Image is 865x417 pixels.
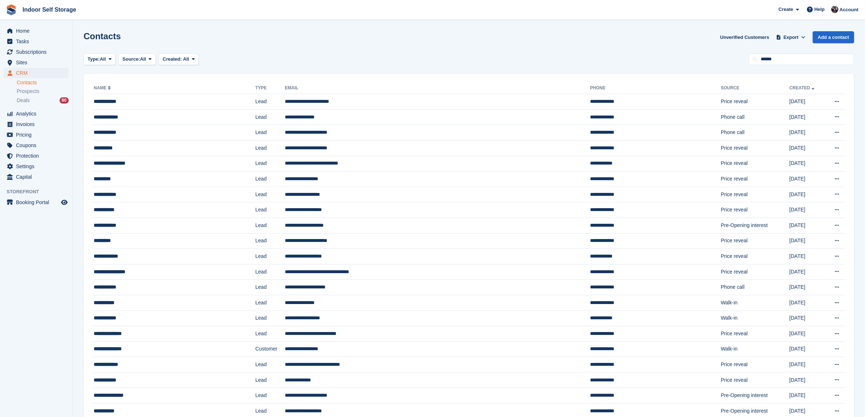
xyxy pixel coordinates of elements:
span: Invoices [16,119,60,129]
a: Prospects [17,88,69,95]
td: Price reveal [721,171,789,187]
span: Export [784,34,799,41]
td: Lead [255,357,285,373]
span: Analytics [16,109,60,119]
span: Subscriptions [16,47,60,57]
td: [DATE] [789,264,825,280]
span: Prospects [17,88,39,95]
td: Lead [255,280,285,295]
td: [DATE] [789,125,825,141]
a: menu [4,68,69,78]
td: Price reveal [721,326,789,342]
td: [DATE] [789,249,825,264]
td: Lead [255,311,285,326]
td: [DATE] [789,341,825,357]
a: menu [4,197,69,207]
th: Phone [590,82,721,94]
td: [DATE] [789,156,825,171]
td: [DATE] [789,233,825,249]
td: Lead [255,388,285,404]
td: Lead [255,125,285,141]
span: Tasks [16,36,60,46]
td: [DATE] [789,218,825,233]
a: menu [4,140,69,150]
td: Lead [255,171,285,187]
div: 80 [60,97,69,104]
td: Walk-in [721,311,789,326]
th: Type [255,82,285,94]
a: Contacts [17,79,69,86]
a: menu [4,161,69,171]
span: All [140,56,146,63]
button: Created: All [159,53,199,65]
td: Price reveal [721,233,789,249]
td: Lead [255,326,285,342]
td: Lead [255,187,285,202]
td: [DATE] [789,357,825,373]
span: Created: [163,56,182,62]
td: Price reveal [721,264,789,280]
td: [DATE] [789,280,825,295]
a: menu [4,109,69,119]
a: menu [4,151,69,161]
a: Deals 80 [17,97,69,104]
td: Customer [255,341,285,357]
td: Lead [255,295,285,311]
a: menu [4,130,69,140]
button: Source: All [118,53,156,65]
td: Price reveal [721,94,789,110]
span: Create [779,6,793,13]
a: menu [4,36,69,46]
td: [DATE] [789,171,825,187]
td: Lead [255,202,285,218]
a: Unverified Customers [717,31,772,43]
span: Home [16,26,60,36]
a: menu [4,172,69,182]
button: Type: All [84,53,116,65]
span: All [100,56,106,63]
td: Pre-Opening interest [721,218,789,233]
img: stora-icon-8386f47178a22dfd0bd8f6a31ec36ba5ce8667c1dd55bd0f319d3a0aa187defe.svg [6,4,17,15]
td: Lead [255,249,285,264]
span: Coupons [16,140,60,150]
th: Source [721,82,789,94]
a: menu [4,57,69,68]
td: Lead [255,218,285,233]
span: All [183,56,189,62]
a: menu [4,47,69,57]
img: Sandra Pomeroy [831,6,838,13]
td: [DATE] [789,388,825,404]
span: CRM [16,68,60,78]
td: Walk-in [721,295,789,311]
td: Lead [255,140,285,156]
td: [DATE] [789,109,825,125]
td: Price reveal [721,249,789,264]
span: Type: [88,56,100,63]
td: [DATE] [789,94,825,110]
a: menu [4,119,69,129]
td: Lead [255,94,285,110]
span: Booking Portal [16,197,60,207]
td: [DATE] [789,372,825,388]
td: Lead [255,372,285,388]
a: Indoor Self Storage [20,4,79,16]
td: [DATE] [789,311,825,326]
td: Walk-in [721,341,789,357]
td: Phone call [721,109,789,125]
th: Email [285,82,590,94]
td: [DATE] [789,326,825,342]
td: Lead [255,109,285,125]
td: Pre-Opening interest [721,388,789,404]
a: menu [4,26,69,36]
td: Price reveal [721,156,789,171]
td: Price reveal [721,202,789,218]
td: [DATE] [789,202,825,218]
button: Export [775,31,807,43]
span: Protection [16,151,60,161]
td: Price reveal [721,187,789,202]
span: Capital [16,172,60,182]
td: [DATE] [789,295,825,311]
h1: Contacts [84,31,121,41]
td: Lead [255,264,285,280]
a: Name [94,85,112,90]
